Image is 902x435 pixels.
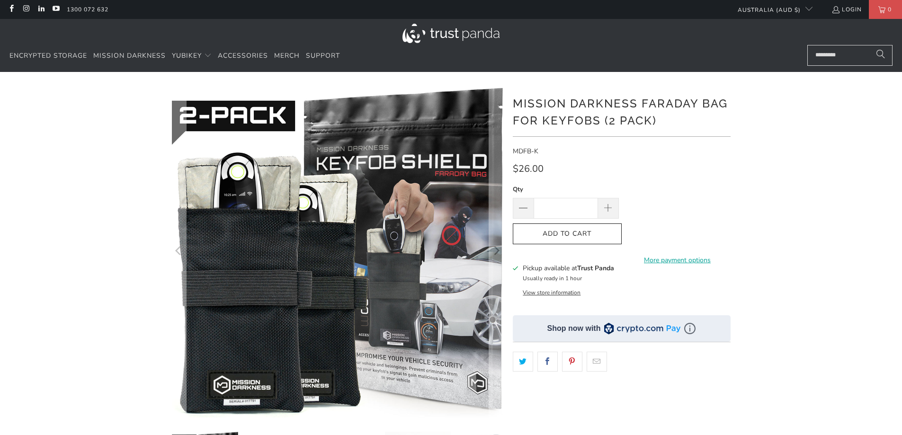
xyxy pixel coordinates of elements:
[7,6,15,13] a: Trust Panda Australia on Facebook
[513,184,619,195] label: Qty
[274,51,300,60] span: Merch
[274,45,300,67] a: Merch
[513,93,731,129] h1: Mission Darkness Faraday Bag for Keyfobs (2 pack)
[172,45,212,67] summary: YubiKey
[513,162,544,175] span: $26.00
[67,4,108,15] a: 1300 072 632
[52,6,60,13] a: Trust Panda Australia on YouTube
[625,255,731,266] a: More payment options
[9,45,340,67] nav: Translation missing: en.navigation.header.main_nav
[9,45,87,67] a: Encrypted Storage
[523,263,614,273] h3: Pickup available at
[306,51,340,60] span: Support
[869,45,893,66] button: Search
[547,323,601,334] div: Shop now with
[218,51,268,60] span: Accessories
[172,51,202,60] span: YubiKey
[513,147,538,156] span: MDFB-K
[537,352,558,372] a: Share this on Facebook
[807,45,893,66] input: Search...
[9,51,87,60] span: Encrypted Storage
[562,352,582,372] a: Share this on Pinterest
[513,223,622,245] button: Add to Cart
[22,6,30,13] a: Trust Panda Australia on Instagram
[306,45,340,67] a: Support
[577,264,614,273] b: Trust Panda
[172,86,503,417] a: Mission Darkness Faraday Bag for Keyfobs (2 pack)
[402,24,500,43] img: Trust Panda Australia
[171,86,187,417] button: Previous
[587,352,607,372] a: Email this to a friend
[93,45,166,67] a: Mission Darkness
[523,289,580,296] button: View store information
[831,4,862,15] a: Login
[489,86,504,417] button: Next
[37,6,45,13] a: Trust Panda Australia on LinkedIn
[218,45,268,67] a: Accessories
[513,352,533,372] a: Share this on Twitter
[523,230,612,238] span: Add to Cart
[93,51,166,60] span: Mission Darkness
[523,275,582,282] small: Usually ready in 1 hour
